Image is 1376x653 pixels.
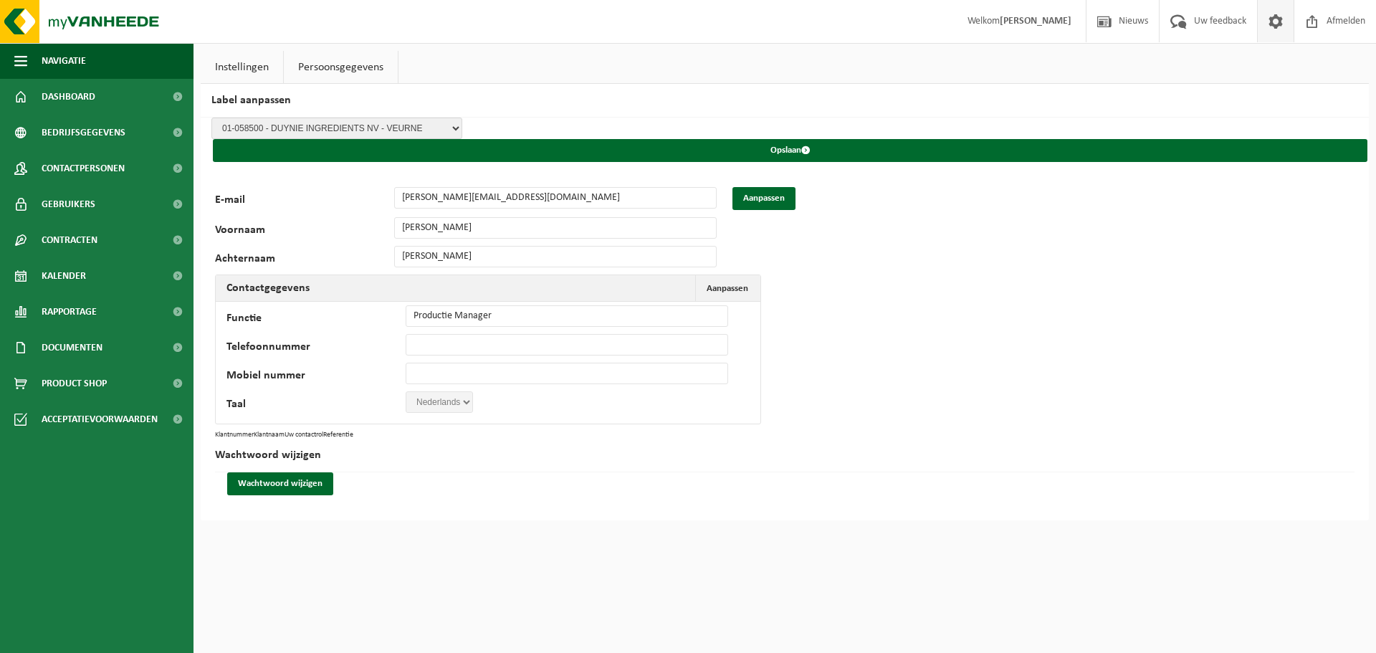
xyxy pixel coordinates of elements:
button: Opslaan [213,139,1367,162]
span: Navigatie [42,43,86,79]
h2: Wachtwoord wijzigen [215,439,1354,472]
h2: Contactgegevens [216,275,320,301]
span: Gebruikers [42,186,95,222]
h2: Label aanpassen [201,84,1369,118]
span: Acceptatievoorwaarden [42,401,158,437]
label: Voornaam [215,224,394,239]
strong: [PERSON_NAME] [1000,16,1071,27]
th: Klantnummer [215,432,254,439]
label: E-mail [215,194,394,210]
label: Telefoonnummer [226,341,406,356]
button: Aanpassen [732,187,795,210]
span: Bedrijfsgegevens [42,115,125,151]
span: Aanpassen [707,284,748,293]
span: Contracten [42,222,97,258]
a: Instellingen [201,51,283,84]
button: Aanpassen [695,275,759,301]
select: '; '; '; [406,391,473,413]
label: Achternaam [215,253,394,267]
a: Persoonsgegevens [284,51,398,84]
label: Functie [226,313,406,327]
label: Mobiel nummer [226,370,406,384]
span: Product Shop [42,366,107,401]
button: Wachtwoord wijzigen [227,472,333,495]
span: Contactpersonen [42,151,125,186]
span: Documenten [42,330,102,366]
span: Rapportage [42,294,97,330]
span: Dashboard [42,79,95,115]
th: Uw contactrol [285,432,323,439]
th: Referentie [323,432,353,439]
input: E-mail [394,187,717,209]
label: Taal [226,399,406,413]
th: Klantnaam [254,432,285,439]
span: Kalender [42,258,86,294]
